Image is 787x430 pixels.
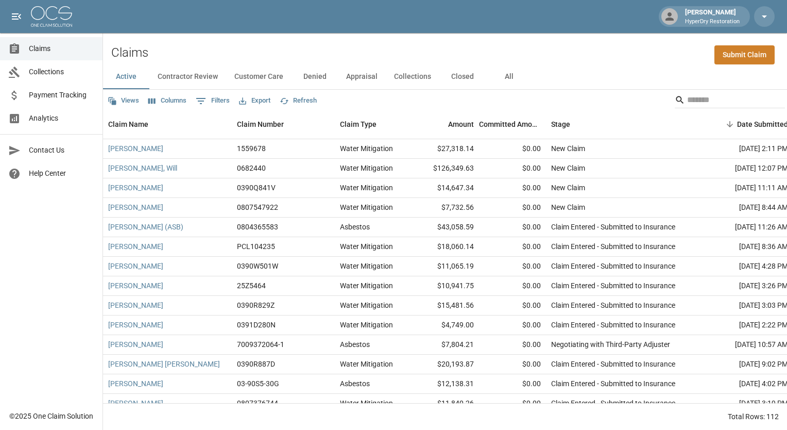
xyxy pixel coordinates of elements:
[237,222,278,232] div: 0804365583
[412,316,479,335] div: $4,749.00
[412,237,479,257] div: $18,060.14
[479,237,546,257] div: $0.00
[6,6,27,27] button: open drawer
[723,117,737,131] button: Sort
[340,163,393,173] div: Water Mitigation
[412,276,479,296] div: $10,941.75
[29,168,94,179] span: Help Center
[551,359,675,369] div: Claim Entered - Submitted to Insurance
[728,411,779,422] div: Total Rows: 112
[412,218,479,237] div: $43,058.59
[237,359,275,369] div: 0390R887D
[675,92,785,110] div: Search
[551,261,675,271] div: Claim Entered - Submitted to Insurance
[335,110,412,139] div: Claim Type
[237,378,279,389] div: 03-90S5-30G
[108,241,163,252] a: [PERSON_NAME]
[412,198,479,218] div: $7,732.56
[29,43,94,54] span: Claims
[479,335,546,355] div: $0.00
[551,378,675,389] div: Claim Entered - Submitted to Insurance
[412,257,479,276] div: $11,065.19
[108,300,163,310] a: [PERSON_NAME]
[105,93,142,109] button: Views
[340,143,393,154] div: Water Mitigation
[486,64,532,89] button: All
[237,261,278,271] div: 0390W501W
[412,335,479,355] div: $7,804.21
[108,261,163,271] a: [PERSON_NAME]
[340,398,393,408] div: Water Mitigation
[237,241,275,252] div: PCL104235
[479,178,546,198] div: $0.00
[479,355,546,374] div: $0.00
[412,159,479,178] div: $126,349.63
[108,143,163,154] a: [PERSON_NAME]
[412,374,479,394] div: $12,138.31
[551,183,585,193] div: New Claim
[340,339,370,350] div: Asbestos
[340,110,377,139] div: Claim Type
[551,222,675,232] div: Claim Entered - Submitted to Insurance
[237,183,276,193] div: 0390Q841V
[292,64,338,89] button: Denied
[340,280,393,291] div: Water Mitigation
[479,276,546,296] div: $0.00
[340,300,393,310] div: Water Mitigation
[340,241,393,252] div: Water Mitigation
[236,93,273,109] button: Export
[338,64,386,89] button: Appraisal
[237,339,284,350] div: 7009372064-1
[108,378,163,389] a: [PERSON_NAME]
[412,355,479,374] div: $20,193.87
[439,64,486,89] button: Closed
[685,18,740,26] p: HyperDry Restoration
[29,113,94,124] span: Analytics
[714,45,775,64] a: Submit Claim
[551,202,585,212] div: New Claim
[108,202,163,212] a: [PERSON_NAME]
[277,93,319,109] button: Refresh
[237,202,278,212] div: 0807547922
[412,296,479,316] div: $15,481.56
[108,398,163,408] a: [PERSON_NAME]
[29,145,94,156] span: Contact Us
[111,45,148,60] h2: Claims
[479,257,546,276] div: $0.00
[103,64,787,89] div: dynamic tabs
[340,183,393,193] div: Water Mitigation
[479,110,541,139] div: Committed Amount
[237,398,278,408] div: 0807376744
[551,320,675,330] div: Claim Entered - Submitted to Insurance
[412,178,479,198] div: $14,647.34
[237,320,276,330] div: 0391D280N
[551,339,670,350] div: Negotiating with Third-Party Adjuster
[412,139,479,159] div: $27,318.14
[108,320,163,330] a: [PERSON_NAME]
[479,374,546,394] div: $0.00
[340,359,393,369] div: Water Mitigation
[412,110,479,139] div: Amount
[448,110,474,139] div: Amount
[551,143,585,154] div: New Claim
[108,110,148,139] div: Claim Name
[340,222,370,232] div: Asbestos
[9,411,93,421] div: © 2025 One Claim Solution
[108,163,177,173] a: [PERSON_NAME], Will
[108,280,163,291] a: [PERSON_NAME]
[103,64,149,89] button: Active
[108,183,163,193] a: [PERSON_NAME]
[551,110,570,139] div: Stage
[479,110,546,139] div: Committed Amount
[551,300,675,310] div: Claim Entered - Submitted to Insurance
[479,394,546,414] div: $0.00
[146,93,189,109] button: Select columns
[479,198,546,218] div: $0.00
[31,6,72,27] img: ocs-logo-white-transparent.png
[29,90,94,101] span: Payment Tracking
[237,280,266,291] div: 25Z5464
[103,110,232,139] div: Claim Name
[551,241,675,252] div: Claim Entered - Submitted to Insurance
[29,67,94,77] span: Collections
[193,93,232,109] button: Show filters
